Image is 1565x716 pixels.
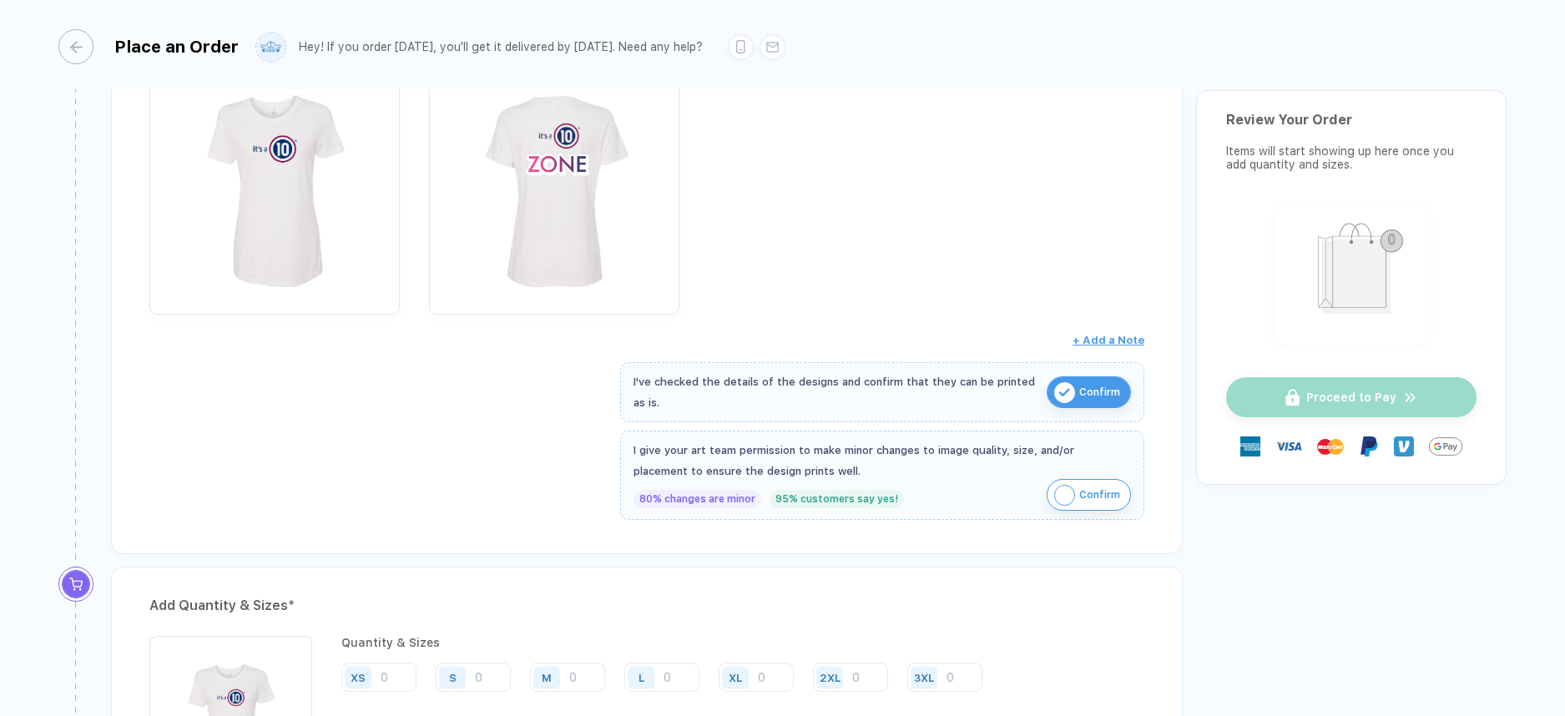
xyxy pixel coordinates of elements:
div: Hey! If you order [DATE], you'll get it delivered by [DATE]. Need any help? [299,40,703,54]
div: L [639,671,644,683]
img: Paypal [1359,436,1379,456]
img: shopping_bag.png [1283,212,1421,333]
div: Items will start showing up here once you add quantity and sizes. [1226,144,1477,171]
img: visa [1275,433,1302,460]
div: Review Your Order [1226,112,1477,128]
img: 236cb32e-7f5b-4f3c-84fb-2114aa0e8ab5_nt_front_1758750725947.jpg [158,63,391,297]
div: I give your art team permission to make minor changes to image quality, size, and/or placement to... [634,440,1131,482]
div: Quantity & Sizes [341,636,995,649]
div: Add Quantity & Sizes [149,592,1144,619]
img: express [1240,436,1260,456]
div: S [449,671,457,683]
img: icon [1054,485,1075,506]
div: 80% changes are minor [634,490,761,508]
div: XL [729,671,742,683]
div: 2XL [820,671,841,683]
img: 236cb32e-7f5b-4f3c-84fb-2114aa0e8ab5_nt_back_1758750725951.jpg [437,63,671,297]
span: + Add a Note [1073,334,1144,346]
img: user profile [256,33,285,62]
button: iconConfirm [1047,376,1131,408]
div: 3XL [914,671,934,683]
div: 95% customers say yes! [770,490,904,508]
img: GPay [1429,430,1462,463]
button: + Add a Note [1073,327,1144,354]
img: icon [1054,382,1075,403]
span: Confirm [1079,482,1120,508]
span: Confirm [1079,379,1120,406]
div: M [542,671,552,683]
div: I've checked the details of the designs and confirm that they can be printed as is. [634,371,1038,413]
img: Venmo [1394,436,1414,456]
div: XS [351,671,366,683]
button: iconConfirm [1047,479,1131,511]
div: Place an Order [114,37,239,57]
img: master-card [1317,433,1344,460]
